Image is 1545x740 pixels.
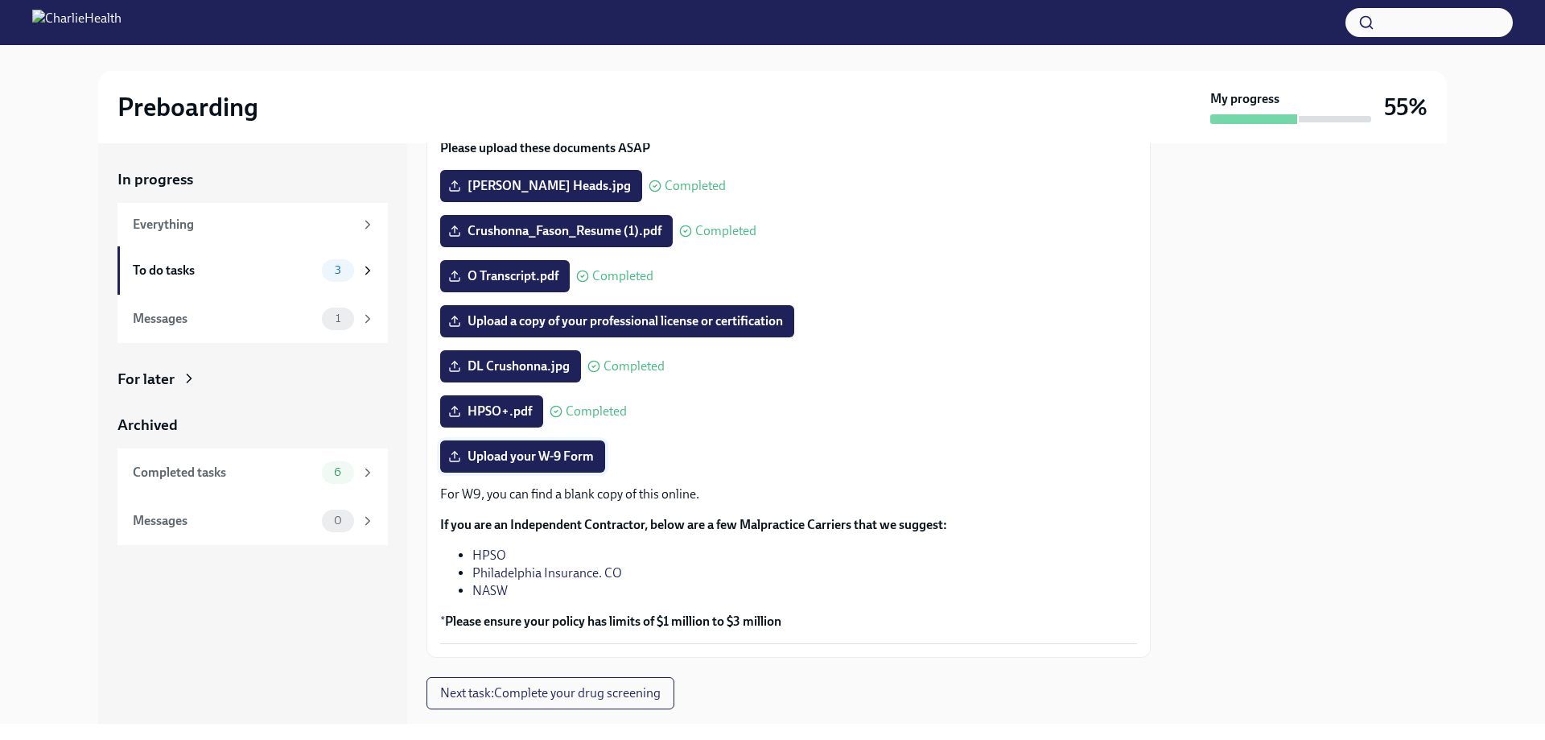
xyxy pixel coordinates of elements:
[451,358,570,374] span: DL Crushonna.jpg
[445,614,781,629] strong: Please ensure your policy has limits of $1 million to $3 million
[32,10,122,35] img: CharlieHealth
[440,140,650,155] strong: Please upload these documents ASAP
[117,369,388,390] a: For later
[451,449,594,465] span: Upload your W-9 Form
[117,169,388,190] a: In progress
[324,466,351,478] span: 6
[592,270,653,283] span: Completed
[117,91,258,123] h2: Preboarding
[440,350,581,382] label: DL Crushonna.jpg
[472,565,622,581] a: Philadelphia Insurance. CO
[326,312,350,325] span: 1
[440,486,1137,503] p: For W9, you can find a blank copy of this online.
[451,268,558,284] span: O Transcript.pdf
[133,216,354,234] div: Everything
[451,403,532,420] span: HPSO+.pdf
[426,677,674,709] button: Next task:Complete your drug screening
[440,305,794,337] label: Upload a copy of your professional license or certification
[451,178,631,194] span: [PERSON_NAME] Heads.jpg
[472,583,508,598] a: NASW
[117,295,388,343] a: Messages1
[117,449,388,497] a: Completed tasks6
[1384,93,1428,122] h3: 55%
[566,405,627,418] span: Completed
[133,310,315,328] div: Messages
[440,260,570,292] label: O Transcript.pdf
[695,225,756,238] span: Completed
[117,415,388,436] a: Archived
[117,203,388,246] a: Everything
[133,262,315,279] div: To do tasks
[117,497,388,545] a: Messages0
[451,313,783,329] span: Upload a copy of your professional license or certification
[324,515,352,527] span: 0
[440,395,543,428] label: HPSO+.pdf
[665,180,726,192] span: Completed
[117,369,175,390] div: For later
[440,685,661,701] span: Next task : Complete your drug screening
[1210,90,1279,108] strong: My progress
[133,512,315,530] div: Messages
[325,264,351,276] span: 3
[440,517,947,532] strong: If you are an Independent Contractor, below are a few Malpractice Carriers that we suggest:
[440,215,673,247] label: Crushonna_Fason_Resume (1).pdf
[451,223,661,239] span: Crushonna_Fason_Resume (1).pdf
[472,548,506,563] a: HPSO
[117,246,388,295] a: To do tasks3
[604,360,665,373] span: Completed
[133,464,315,482] div: Completed tasks
[440,170,642,202] label: [PERSON_NAME] Heads.jpg
[440,440,605,473] label: Upload your W-9 Form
